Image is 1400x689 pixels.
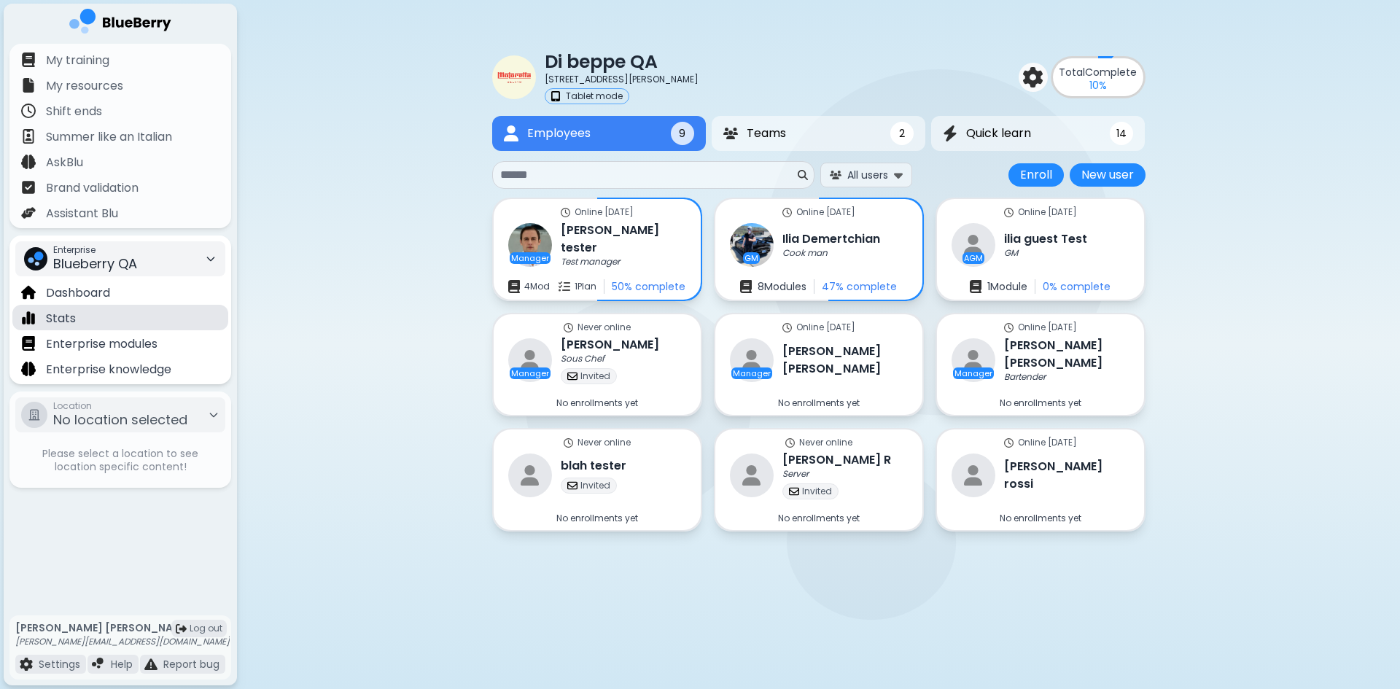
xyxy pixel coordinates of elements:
p: No enrollments yet [778,513,860,524]
p: Stats [46,310,76,327]
a: online statusOnline [DATE]restaurant[PERSON_NAME] rossiNo enrollments yet [936,428,1146,532]
button: All users [820,163,912,187]
p: Never online [577,322,631,333]
img: restaurant [952,223,995,267]
button: Enroll [1008,163,1064,187]
p: My training [46,52,109,69]
p: Enterprise modules [46,335,157,353]
img: Quick learn [943,125,957,142]
p: No enrollments yet [1000,397,1081,409]
p: Report bug [163,658,219,671]
p: No enrollments yet [778,397,860,409]
p: Test manager [561,256,620,268]
p: Please select a location to see location specific content! [12,447,228,473]
button: TeamsTeams2 [712,116,925,151]
img: restaurant [508,454,552,497]
img: online status [782,323,792,332]
span: Blueberry QA [53,254,137,273]
img: online status [1004,208,1014,217]
img: company logo [69,9,171,39]
span: Total [1059,65,1085,79]
img: online status [561,208,570,217]
p: Bartender [1004,371,1046,383]
img: file icon [21,311,36,325]
img: file icon [21,52,36,67]
img: online status [1004,438,1014,448]
p: [STREET_ADDRESS][PERSON_NAME] [545,74,699,85]
p: Manager [511,369,549,378]
img: settings [1023,67,1043,87]
p: Online [DATE] [1018,322,1077,333]
img: restaurant [730,454,774,497]
p: 50 % complete [612,280,685,293]
p: Settings [39,658,80,671]
img: invited [567,480,577,491]
img: online status [785,438,795,448]
p: Cook man [782,247,828,259]
p: 4 Mod [524,281,550,292]
img: file icon [21,180,36,195]
img: company thumbnail [492,55,536,99]
button: New user [1070,163,1146,187]
a: online statusNever onlinerestaurantblah testerinvitedInvitedNo enrollments yet [492,428,702,532]
img: file icon [21,129,36,144]
p: Never online [799,437,852,448]
img: profile image [508,223,552,267]
a: online statusOnline [DATE]profile imageManager[PERSON_NAME] testerTest managermodules4Modtraining... [492,198,702,301]
span: 9 [679,127,685,140]
p: AskBlu [46,154,83,171]
p: My resources [46,77,123,95]
img: company thumbnail [24,247,47,270]
button: Quick learnQuick learn14 [931,116,1145,151]
p: Complete [1059,66,1137,79]
span: Teams [747,125,786,142]
p: Sous Chef [561,353,604,365]
span: No location selected [53,410,187,429]
a: online statusOnline [DATE]restaurantManager[PERSON_NAME] [PERSON_NAME]BartenderNo enrollments yet [936,313,1146,416]
p: Invited [580,370,610,382]
img: online status [782,208,792,217]
img: enrollments [970,280,981,293]
h3: ilia guest Test [1004,230,1087,248]
img: search icon [798,170,808,180]
img: file icon [20,658,33,671]
img: restaurant [952,338,995,382]
img: file icon [21,362,36,376]
p: Manager [733,369,771,378]
p: No enrollments yet [1000,513,1081,524]
h3: Ilia Demertchian [782,230,880,248]
p: GM [744,254,758,262]
p: Invited [802,486,832,497]
img: invited [567,371,577,381]
a: online statusNever onlinerestaurantManager[PERSON_NAME] Sous ChefinvitedInvitedNo enrollments yet [492,313,702,416]
p: 10 % [1089,79,1107,92]
p: Manager [954,369,992,378]
img: restaurant [508,338,552,382]
p: Online [DATE] [1018,437,1077,448]
p: Online [DATE] [796,206,855,218]
p: Online [DATE] [575,206,634,218]
img: tablet [551,91,560,101]
img: invited [789,486,799,497]
img: profile image [730,223,774,267]
a: online statusOnline [DATE]restaurantManager[PERSON_NAME] [PERSON_NAME]No enrollments yet [714,313,924,416]
h3: [PERSON_NAME] rossi [1004,458,1129,493]
h3: blah tester [561,457,626,475]
h3: [PERSON_NAME] [561,336,659,354]
span: 2 [899,127,905,140]
a: online statusOnline [DATE]restaurantAGMilia guest TestGMenrollments1Module0% complete [936,198,1146,301]
span: Location [53,400,187,412]
a: online statusNever onlinerestaurant[PERSON_NAME] RServerinvitedInvitedNo enrollments yet [714,428,924,532]
img: file icon [92,658,105,671]
img: online status [564,323,573,332]
p: GM [1004,247,1018,259]
p: 8 Module s [758,280,806,293]
p: Dashboard [46,284,110,302]
p: [PERSON_NAME][EMAIL_ADDRESS][DOMAIN_NAME] [15,636,230,647]
p: 47 % complete [822,280,897,293]
p: Manager [511,254,549,262]
button: EmployeesEmployees9 [492,116,706,151]
p: Never online [577,437,631,448]
p: Enterprise knowledge [46,361,171,378]
p: AGM [964,254,983,262]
